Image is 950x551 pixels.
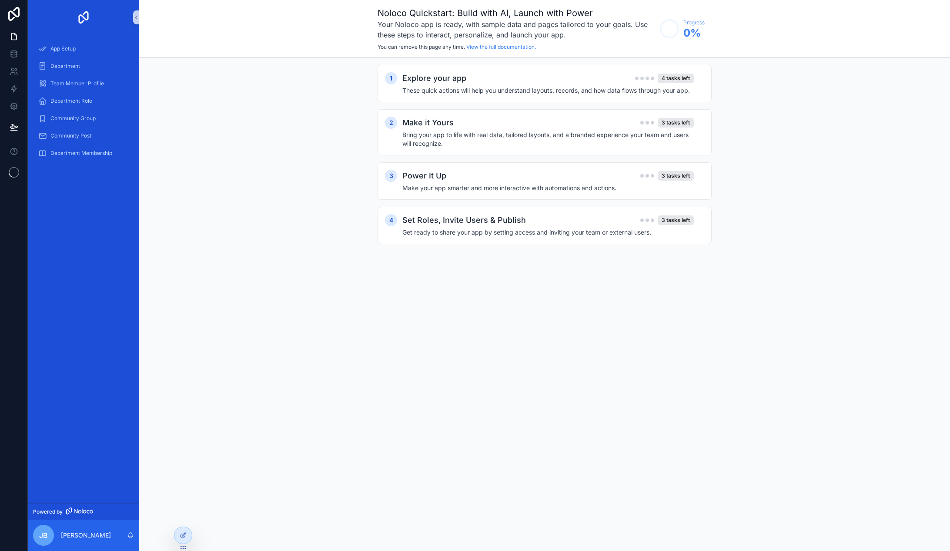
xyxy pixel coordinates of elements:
span: Department Role [50,97,92,104]
span: Progress [683,19,705,26]
span: Community Group [50,115,96,122]
a: Department [33,58,134,74]
a: Department Role [33,93,134,109]
a: App Setup [33,41,134,57]
span: JB [39,530,48,541]
span: Department Membership [50,150,112,157]
a: Community Group [33,111,134,126]
span: Powered by [33,508,63,515]
div: scrollable content [28,35,139,172]
h3: Your Noloco app is ready, with sample data and pages tailored to your goals. Use these steps to i... [378,19,656,40]
a: View the full documentation. [466,44,536,50]
span: Team Member Profile [50,80,104,87]
span: 0 % [683,26,705,40]
span: Community Post [50,132,91,139]
a: Powered by [28,504,139,520]
img: App logo [77,10,90,24]
a: Department Membership [33,145,134,161]
span: App Setup [50,45,76,52]
p: [PERSON_NAME] [61,531,111,540]
span: Department [50,63,80,70]
a: Team Member Profile [33,76,134,91]
h1: Noloco Quickstart: Build with AI, Launch with Power [378,7,656,19]
span: You can remove this page any time. [378,44,465,50]
a: Community Post [33,128,134,144]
